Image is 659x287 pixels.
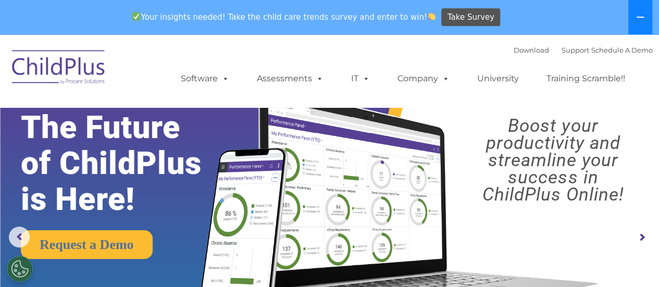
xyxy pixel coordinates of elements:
[145,111,189,119] span: Phone number
[128,7,440,27] span: Your insights needed! Take the child care trends survey and enter to win!
[21,109,231,217] rs-layer: The Future of ChildPlus is Here!
[132,13,140,20] img: ✅
[145,69,177,77] span: Last name
[441,8,500,27] a: Take Survey
[514,46,549,54] a: Download
[591,46,653,54] a: Schedule A Demo
[536,68,636,89] a: Training Scramble!!
[455,117,651,203] rs-layer: Boost your productivity and streamline your success in ChildPlus Online!
[387,68,460,89] a: Company
[428,13,436,20] img: 👏
[170,68,240,89] a: Software
[467,68,529,89] a: University
[7,256,33,282] button: Cookies Settings
[7,43,111,95] img: ChildPlus by Procare Solutions
[246,68,334,89] a: Assessments
[447,8,494,27] span: Take Survey
[341,68,380,89] a: IT
[562,46,589,54] a: Support
[21,230,153,259] a: Request a Demo
[514,46,653,54] font: |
